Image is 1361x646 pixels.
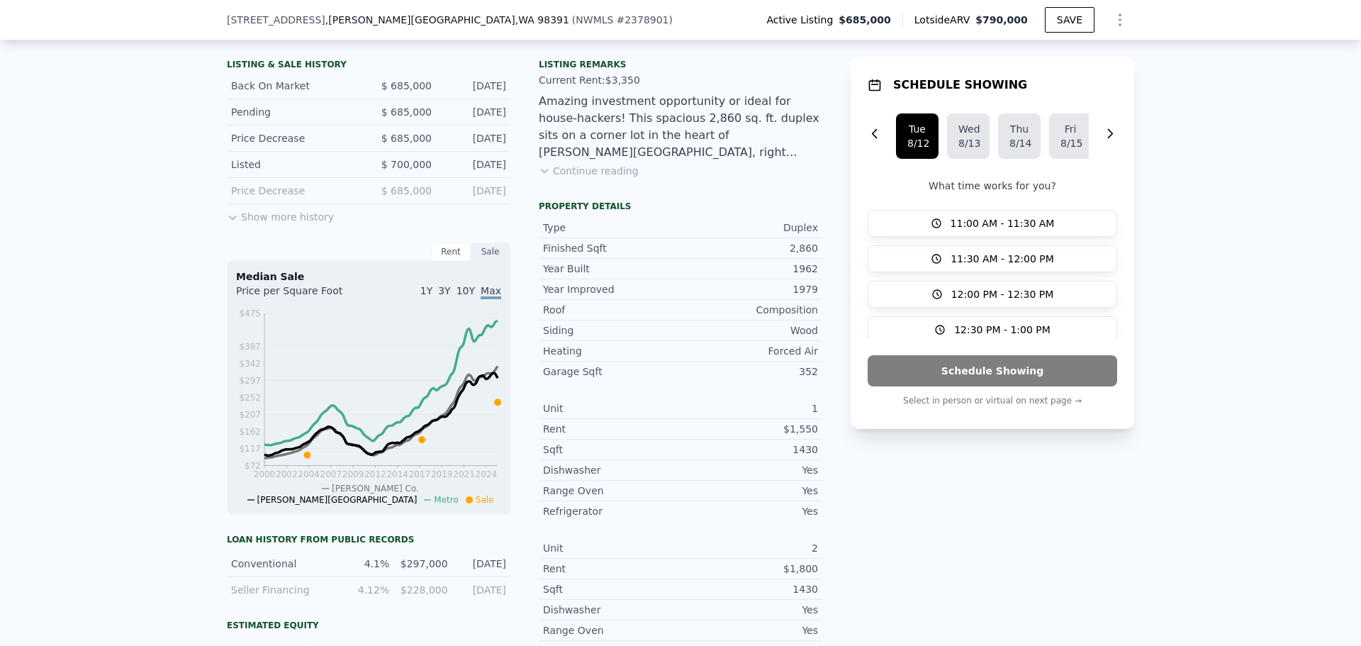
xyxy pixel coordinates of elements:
[543,344,680,358] div: Heating
[438,285,450,296] span: 3Y
[680,603,818,617] div: Yes
[239,359,261,369] tspan: $342
[543,401,680,416] div: Unit
[236,269,501,284] div: Median Sale
[543,241,680,255] div: Finished Sqft
[951,287,1054,301] span: 12:00 PM - 12:30 PM
[239,308,261,318] tspan: $475
[340,583,389,597] div: 4.12%
[868,281,1117,308] button: 12:00 PM - 12:30 PM
[398,557,447,571] div: $297,000
[839,13,891,27] span: $685,000
[680,221,818,235] div: Duplex
[951,216,1055,230] span: 11:00 AM - 11:30 AM
[543,262,680,276] div: Year Built
[231,131,357,145] div: Price Decrease
[381,106,432,118] span: $ 685,000
[543,484,680,498] div: Range Oven
[236,284,369,306] div: Price per Square Foot
[434,495,458,505] span: Metro
[543,303,680,317] div: Roof
[320,469,342,479] tspan: 2007
[257,495,418,505] span: [PERSON_NAME][GEOGRAPHIC_DATA]
[476,495,494,505] span: Sale
[539,201,822,212] div: Property details
[1060,122,1080,136] div: Fri
[381,133,432,144] span: $ 685,000
[680,422,818,436] div: $1,550
[543,623,680,637] div: Range Oven
[431,469,453,479] tspan: 2019
[239,376,261,386] tspan: $297
[543,364,680,379] div: Garage Sqft
[471,243,510,261] div: Sale
[680,303,818,317] div: Composition
[543,504,680,518] div: Refrigerator
[1060,136,1080,150] div: 8/15
[1009,136,1029,150] div: 8/14
[381,159,432,170] span: $ 700,000
[443,157,506,172] div: [DATE]
[231,184,357,198] div: Price Decrease
[543,422,680,436] div: Rent
[239,410,261,420] tspan: $207
[572,13,673,27] div: ( )
[543,442,680,457] div: Sqft
[340,557,389,571] div: 4.1%
[998,113,1041,159] button: Thu8/14
[868,316,1117,343] button: 12:30 PM - 1:00 PM
[680,582,818,596] div: 1430
[1009,122,1029,136] div: Thu
[453,469,475,479] tspan: 2021
[276,469,298,479] tspan: 2002
[431,243,471,261] div: Rent
[342,469,364,479] tspan: 2009
[1049,113,1092,159] button: Fri8/15
[543,221,680,235] div: Type
[386,469,408,479] tspan: 2014
[443,184,506,198] div: [DATE]
[543,541,680,555] div: Unit
[543,562,680,576] div: Rent
[616,14,668,26] span: # 2378901
[958,136,978,150] div: 8/13
[868,179,1117,193] p: What time works for you?
[227,13,325,27] span: [STREET_ADDRESS]
[443,105,506,119] div: [DATE]
[332,484,419,494] span: [PERSON_NAME] Co.
[227,534,510,545] div: Loan history from public records
[680,262,818,276] div: 1962
[539,93,822,161] div: Amazing investment opportunity or ideal for house-hackers! This spacious 2,860 sq. ft. duplex sit...
[680,401,818,416] div: 1
[239,444,261,454] tspan: $117
[254,469,276,479] tspan: 2000
[381,80,432,91] span: $ 685,000
[680,463,818,477] div: Yes
[539,59,822,70] div: Listing remarks
[680,484,818,498] div: Yes
[457,583,506,597] div: [DATE]
[958,122,978,136] div: Wed
[907,122,927,136] div: Tue
[227,59,510,73] div: LISTING & SALE HISTORY
[239,393,261,403] tspan: $252
[239,342,261,352] tspan: $387
[381,185,432,196] span: $ 685,000
[680,364,818,379] div: 352
[543,582,680,596] div: Sqft
[543,463,680,477] div: Dishwasher
[239,427,261,437] tspan: $162
[868,355,1117,386] button: Schedule Showing
[1045,7,1094,33] button: SAVE
[539,164,639,178] button: Continue reading
[907,136,927,150] div: 8/12
[231,583,331,597] div: Seller Financing
[543,603,680,617] div: Dishwasher
[680,442,818,457] div: 1430
[605,74,640,86] span: $3,350
[680,541,818,555] div: 2
[457,557,506,571] div: [DATE]
[476,469,498,479] tspan: 2024
[896,113,939,159] button: Tue8/12
[543,323,680,338] div: Siding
